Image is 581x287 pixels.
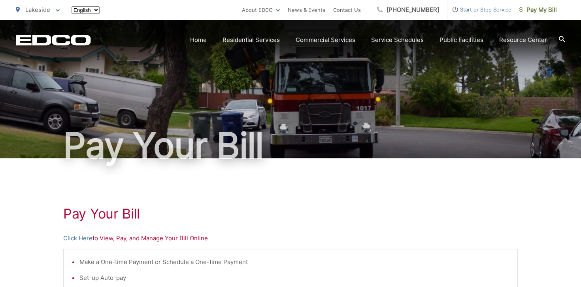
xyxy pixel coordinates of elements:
[371,35,424,45] a: Service Schedules
[63,234,92,243] a: Click Here
[63,206,518,222] h1: Pay Your Bill
[333,5,361,15] a: Contact Us
[79,273,509,283] li: Set-up Auto-pay
[79,257,509,267] li: Make a One-time Payment or Schedule a One-time Payment
[63,234,518,243] p: to View, Pay, and Manage Your Bill Online
[16,126,565,165] h1: Pay Your Bill
[499,35,547,45] a: Resource Center
[223,35,280,45] a: Residential Services
[288,5,325,15] a: News & Events
[519,5,557,15] span: Pay My Bill
[190,35,207,45] a: Home
[25,6,50,13] span: Lakeside
[242,5,280,15] a: About EDCO
[296,35,355,45] a: Commercial Services
[16,34,91,46] a: EDCD logo. Return to the homepage.
[72,6,100,14] select: Select a language
[440,35,483,45] a: Public Facilities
